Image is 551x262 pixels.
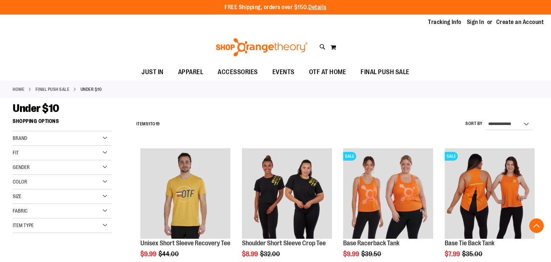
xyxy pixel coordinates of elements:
label: Sort By [465,121,483,127]
span: $32.00 [260,250,281,258]
h2: Items to [136,118,160,130]
span: $9.99 [140,250,157,258]
span: OTF AT HOME [309,64,346,80]
a: OTF AT HOME [302,64,354,81]
strong: Under $10 [81,86,102,93]
a: Sign In [467,18,484,26]
img: Product image for Base Racerback Tank [343,148,433,238]
img: Product image for Shoulder Short Sleeve Crop Tee [242,148,332,238]
span: $39.50 [361,250,382,258]
span: ACCESSORIES [218,64,258,80]
span: EVENTS [272,64,295,80]
span: $7.99 [445,250,461,258]
a: EVENTS [265,64,302,81]
span: Color [13,179,27,185]
button: Back To Top [529,218,544,233]
span: SALE [343,152,356,161]
a: FINAL PUSH SALE [353,64,417,80]
span: Brand [13,135,27,141]
span: Fit [13,150,19,156]
a: Create an Account [496,18,544,26]
a: Tracking Info [428,18,461,26]
span: APPAREL [178,64,203,80]
a: Shoulder Short Sleeve Crop Tee [242,239,326,247]
a: Product image for Unisex Short Sleeve Recovery Tee [140,148,230,239]
span: $9.99 [343,250,360,258]
span: Gender [13,164,30,170]
span: JUST IN [141,64,164,80]
a: ACCESSORIES [210,64,265,81]
a: JUST IN [134,64,171,81]
span: Size [13,193,21,199]
span: $44.00 [159,250,180,258]
a: Details [308,4,326,11]
img: Product image for Base Tie Back Tank [445,148,535,238]
a: Product image for Base Racerback TankSALE [343,148,433,239]
img: Shop Orangetheory [215,38,309,56]
strong: Shopping Options [13,115,112,131]
img: Product image for Unisex Short Sleeve Recovery Tee [140,148,230,238]
a: Base Tie Back Tank [445,239,494,247]
span: Fabric [13,208,28,214]
span: 1 [148,121,150,126]
p: FREE Shipping, orders over $150. [225,3,326,12]
a: Product image for Shoulder Short Sleeve Crop Tee [242,148,332,239]
a: Home [13,86,24,93]
span: 19 [156,121,160,126]
a: Unisex Short Sleeve Recovery Tee [140,239,230,247]
a: APPAREL [171,64,211,81]
span: Under $10 [13,102,59,114]
a: Base Racerback Tank [343,239,399,247]
span: Item Type [13,222,34,228]
span: $8.99 [242,250,259,258]
span: FINAL PUSH SALE [361,64,410,80]
a: FINAL PUSH SALE [36,86,70,93]
a: Product image for Base Tie Back TankSALE [445,148,535,239]
span: SALE [445,152,458,161]
span: $35.00 [462,250,484,258]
